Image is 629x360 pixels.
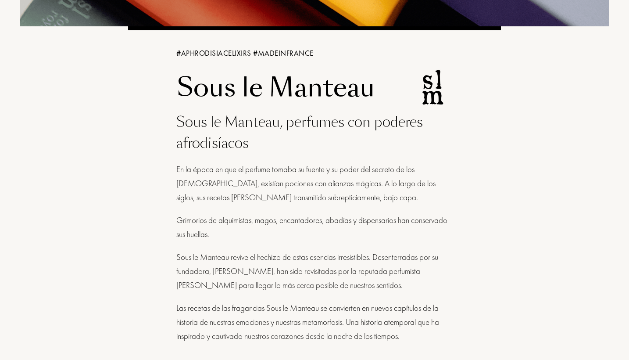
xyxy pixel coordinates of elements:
div: Grimorios de alquimistas, magos, encantadores, abadías y dispensarios han conservado sus huellas. [176,213,453,241]
img: Logo Sous Le Manteau [413,68,453,107]
div: Sous le Manteau, perfumes con poderes afrodisíacos [176,112,453,154]
span: # APHRODISIACELIXIRS [176,48,253,58]
div: Las recetas de las fragancias Sous le Manteau se convierten en nuevos capítulos de la historia de... [176,301,453,343]
span: # MADEINFRANCE [253,48,314,58]
h1: Sous le Manteau [176,72,407,103]
div: En la época en que el perfume tomaba su fuente y su poder del secreto de los [DEMOGRAPHIC_DATA], ... [176,162,453,205]
div: Sous le Manteau revive el hechizo de estas esencias irresistibles. Desenterradas por su fundadora... [176,250,453,292]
